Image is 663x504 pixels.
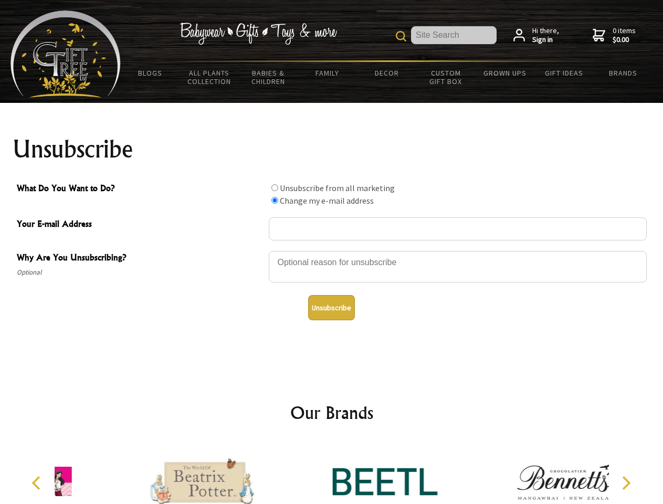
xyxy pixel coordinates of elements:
[21,400,643,425] h2: Our Brands
[269,217,647,240] input: Your E-mail Address
[17,266,264,279] span: Optional
[26,471,49,495] button: Previous
[121,62,180,84] a: BLOGS
[280,195,374,206] label: Change my e-mail address
[180,62,239,92] a: All Plants Collection
[239,62,298,92] a: Babies & Children
[17,182,264,197] span: What Do You Want to Do?
[532,26,559,45] span: Hi there,
[475,62,534,84] a: Grown Ups
[357,62,416,84] a: Decor
[416,62,476,92] a: Custom Gift Box
[308,295,355,320] button: Unsubscribe
[271,184,278,191] input: What Do You Want to Do?
[532,35,559,45] strong: Sign in
[396,31,406,41] img: product search
[613,26,636,45] span: 0 items
[534,62,594,84] a: Gift Ideas
[613,35,636,45] strong: $0.00
[180,23,337,45] img: Babywear - Gifts - Toys & more
[298,62,357,84] a: Family
[280,183,395,193] label: Unsubscribe from all marketing
[411,26,497,44] input: Site Search
[269,251,647,282] textarea: Why Are You Unsubscribing?
[513,26,559,45] a: Hi there,Sign in
[594,62,653,84] a: Brands
[13,136,651,162] h1: Unsubscribe
[271,197,278,204] input: What Do You Want to Do?
[614,471,637,495] button: Next
[17,217,264,233] span: Your E-mail Address
[593,26,636,45] a: 0 items$0.00
[10,10,121,98] img: Babyware - Gifts - Toys and more...
[17,251,264,266] span: Why Are You Unsubscribing?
